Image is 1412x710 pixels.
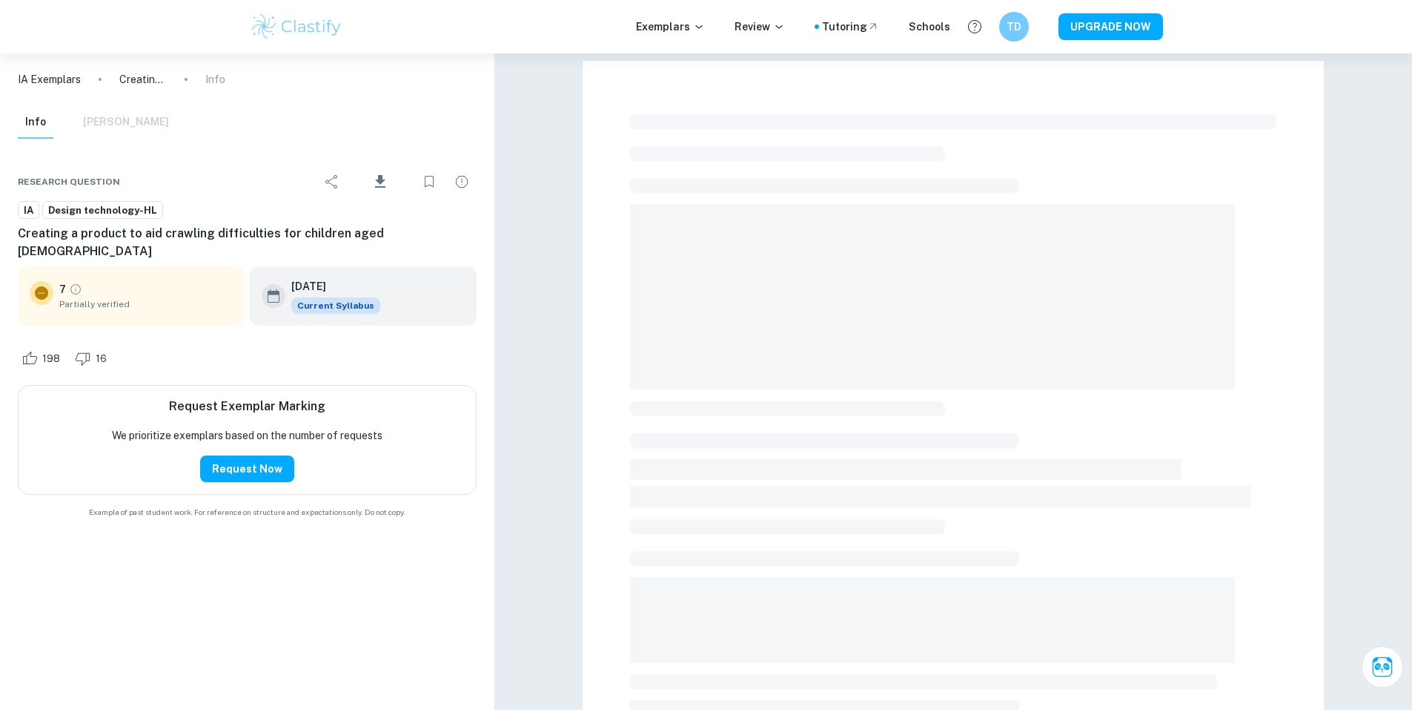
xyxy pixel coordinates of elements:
button: UPGRADE NOW [1058,13,1163,40]
span: Design technology-HL [43,203,162,218]
button: Request Now [200,456,294,482]
button: Ask Clai [1362,646,1403,688]
h6: Request Exemplar Marking [169,398,325,415]
div: This exemplar is based on the current syllabus. Feel free to refer to it for inspiration/ideas wh... [291,298,380,314]
button: TD [999,12,1029,42]
a: Schools [909,19,950,35]
span: Research question [18,175,120,188]
div: Bookmark [414,167,444,197]
a: Tutoring [822,19,879,35]
p: 7 [59,281,66,298]
h6: TD [1005,19,1022,35]
div: Dislike [71,346,115,370]
h6: [DATE] [291,278,368,295]
span: Current Syllabus [291,298,380,314]
button: Help and Feedback [962,14,987,39]
p: Review [735,19,785,35]
span: Example of past student work. For reference on structure and expectations only. Do not copy. [18,507,477,518]
div: Share [317,167,347,197]
div: Like [18,346,68,370]
p: Info [205,71,225,88]
p: We prioritize exemplars based on the number of requests [112,427,382,444]
a: Design technology-HL [42,201,163,220]
a: Grade partially verified [69,283,82,296]
img: Clastify logo [250,12,344,42]
span: Partially verified [59,298,232,311]
span: IA [19,203,39,218]
p: Exemplars [636,19,705,35]
p: Creating a product to aid crawling difficulties for children aged [DEMOGRAPHIC_DATA] [119,71,167,88]
a: IA [18,201,39,220]
button: Info [18,106,53,139]
div: Report issue [447,167,477,197]
a: IA Exemplars [18,71,81,88]
span: 16 [87,352,115,366]
h6: Creating a product to aid crawling difficulties for children aged [DEMOGRAPHIC_DATA] [18,225,477,260]
span: 198 [34,352,68,366]
div: Download [350,162,411,201]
